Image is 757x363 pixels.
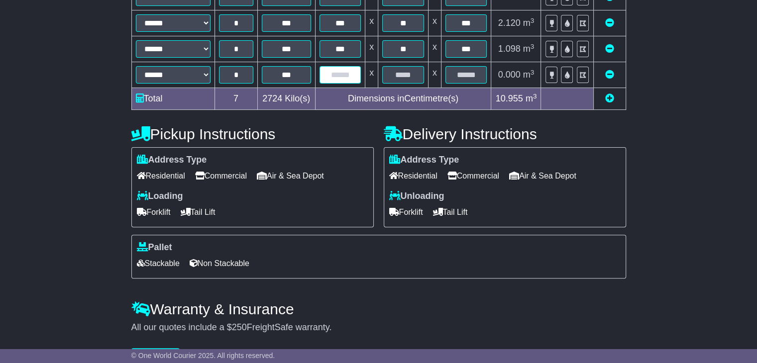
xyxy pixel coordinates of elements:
[137,155,207,166] label: Address Type
[365,10,378,36] td: x
[262,93,282,103] span: 2724
[523,70,535,80] span: m
[257,168,324,183] span: Air & Sea Depot
[181,204,216,220] span: Tail Lift
[605,70,614,80] a: Remove this item
[526,93,537,103] span: m
[131,126,374,142] h4: Pickup Instructions
[365,62,378,88] td: x
[389,204,423,220] span: Forklift
[428,36,441,62] td: x
[215,88,257,110] td: 7
[137,191,183,202] label: Loading
[389,191,444,202] label: Unloading
[137,168,185,183] span: Residential
[389,168,437,183] span: Residential
[498,70,521,80] span: 0.000
[531,69,535,76] sup: 3
[137,256,180,271] span: Stackable
[365,36,378,62] td: x
[523,18,535,28] span: m
[137,204,171,220] span: Forklift
[531,17,535,24] sup: 3
[523,44,535,54] span: m
[447,168,499,183] span: Commercial
[137,242,172,253] label: Pallet
[195,168,247,183] span: Commercial
[428,10,441,36] td: x
[433,204,468,220] span: Tail Lift
[533,92,537,100] sup: 3
[315,88,491,110] td: Dimensions in Centimetre(s)
[131,352,275,360] span: © One World Courier 2025. All rights reserved.
[498,44,521,54] span: 1.098
[131,301,626,317] h4: Warranty & Insurance
[131,322,626,333] div: All our quotes include a $ FreightSafe warranty.
[131,88,215,110] td: Total
[605,18,614,28] a: Remove this item
[257,88,315,110] td: Kilo(s)
[428,62,441,88] td: x
[389,155,459,166] label: Address Type
[498,18,521,28] span: 2.120
[496,93,523,103] span: 10.955
[384,126,626,142] h4: Delivery Instructions
[190,256,249,271] span: Non Stackable
[531,43,535,50] sup: 3
[509,168,576,183] span: Air & Sea Depot
[605,93,614,103] a: Add new item
[605,44,614,54] a: Remove this item
[232,322,247,332] span: 250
